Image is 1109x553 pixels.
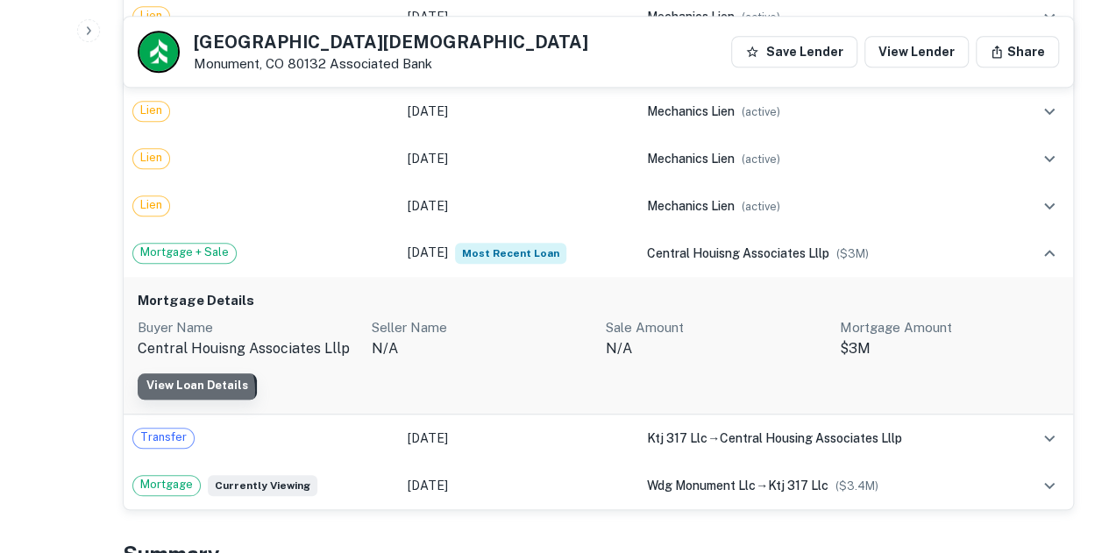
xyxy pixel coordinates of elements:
[742,105,780,118] span: ( active )
[138,373,257,400] a: View Loan Details
[133,476,200,493] span: Mortgage
[742,11,780,24] span: ( active )
[1034,191,1064,221] button: expand row
[399,135,638,182] td: [DATE]
[330,56,432,71] a: Associated Bank
[839,338,1059,359] p: $3M
[133,149,169,167] span: Lien
[647,479,756,493] span: wdg monument llc
[138,291,1059,311] h6: Mortgage Details
[742,200,780,213] span: ( active )
[835,479,878,493] span: ($ 3.4M )
[455,243,566,264] span: Most Recent Loan
[133,102,169,119] span: Lien
[647,104,735,118] span: mechanics lien
[647,429,1000,448] div: →
[647,476,1000,495] div: →
[1034,2,1064,32] button: expand row
[208,475,317,496] span: Currently viewing
[1034,144,1064,174] button: expand row
[399,462,638,509] td: [DATE]
[647,10,735,24] span: mechanics lien
[1034,96,1064,126] button: expand row
[133,244,236,261] span: Mortgage + Sale
[399,230,638,277] td: [DATE]
[839,317,1059,338] p: Mortgage Amount
[768,479,828,493] span: ktj 317 llc
[647,199,735,213] span: mechanics lien
[399,88,638,135] td: [DATE]
[647,246,829,260] span: central houisng associates lllp
[836,247,869,260] span: ($ 3M )
[133,429,194,446] span: Transfer
[399,415,638,462] td: [DATE]
[731,36,857,67] button: Save Lender
[372,338,592,359] p: n/a
[647,431,707,445] span: ktj 317 llc
[1021,413,1109,497] iframe: Chat Widget
[606,317,826,338] p: Sale Amount
[138,338,358,359] p: central houisng associates lllp
[133,7,169,25] span: Lien
[864,36,969,67] a: View Lender
[138,317,358,338] p: Buyer Name
[194,33,588,51] h5: [GEOGRAPHIC_DATA][DEMOGRAPHIC_DATA]
[133,196,169,214] span: Lien
[399,182,638,230] td: [DATE]
[1034,238,1064,268] button: expand row
[372,317,592,338] p: Seller Name
[194,56,588,72] p: Monument, CO 80132
[976,36,1059,67] button: Share
[720,431,902,445] span: central housing associates lllp
[647,152,735,166] span: mechanics lien
[742,152,780,166] span: ( active )
[606,338,826,359] p: N/A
